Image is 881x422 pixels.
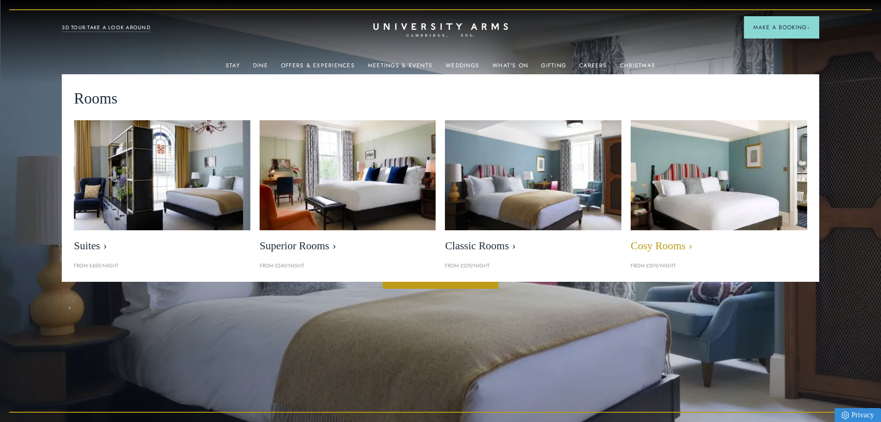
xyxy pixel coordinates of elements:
[744,16,819,39] button: Make a BookingArrow icon
[74,262,250,270] p: From £459/night
[753,23,810,32] span: Make a Booking
[74,120,250,230] img: image-21e87f5add22128270780cf7737b92e839d7d65d-400x250-jpg
[281,62,355,74] a: Offers & Experiences
[445,120,621,230] img: image-7eccef6fe4fe90343db89eb79f703814c40db8b4-400x250-jpg
[368,62,432,74] a: Meetings & Events
[260,262,436,270] p: From £249/night
[492,62,528,74] a: What's On
[541,62,566,74] a: Gifting
[842,411,849,419] img: Privacy
[445,120,621,257] a: image-7eccef6fe4fe90343db89eb79f703814c40db8b4-400x250-jpg Classic Rooms
[445,262,621,270] p: From £229/night
[260,120,436,230] img: image-5bdf0f703dacc765be5ca7f9d527278f30b65e65-400x250-jpg
[807,26,810,29] img: Arrow icon
[835,408,881,422] a: Privacy
[620,62,655,74] a: Christmas
[631,120,807,257] a: image-0c4e569bfe2498b75de12d7d88bf10a1f5f839d4-400x250-jpg Cosy Rooms
[445,240,621,253] span: Classic Rooms
[631,262,807,270] p: From £209/night
[74,240,250,253] span: Suites
[226,62,240,74] a: Stay
[373,23,508,38] a: Home
[74,120,250,257] a: image-21e87f5add22128270780cf7737b92e839d7d65d-400x250-jpg Suites
[260,120,436,257] a: image-5bdf0f703dacc765be5ca7f9d527278f30b65e65-400x250-jpg Superior Rooms
[631,240,807,253] span: Cosy Rooms
[445,62,479,74] a: Weddings
[618,112,821,239] img: image-0c4e569bfe2498b75de12d7d88bf10a1f5f839d4-400x250-jpg
[62,24,150,32] a: 3D TOUR:TAKE A LOOK AROUND
[74,86,117,111] span: Rooms
[260,240,436,253] span: Superior Rooms
[579,62,607,74] a: Careers
[253,62,268,74] a: Dine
